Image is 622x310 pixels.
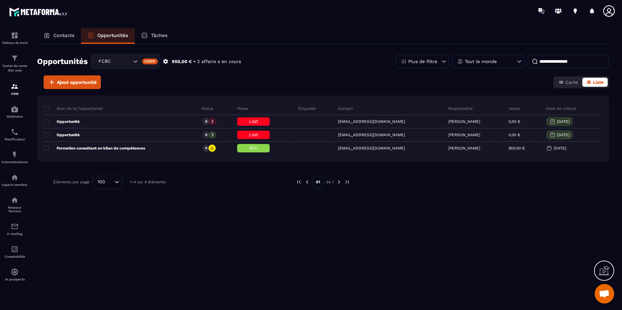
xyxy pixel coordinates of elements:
img: logo [9,6,68,18]
img: accountant [11,245,19,253]
p: [PERSON_NAME] [448,146,480,150]
a: Contacts [37,28,81,44]
p: Automatisations [2,160,28,164]
p: [PERSON_NAME] [448,133,480,137]
p: Comptabilité [2,255,28,258]
a: emailemailE-mailing [2,218,28,240]
span: Liste [593,80,604,85]
p: Planificateur [2,137,28,141]
input: Search for option [107,178,113,186]
img: next [336,179,342,185]
p: [DATE] [554,146,566,150]
p: 950,00 € [508,146,525,150]
p: 0 [205,146,207,150]
p: E-mailing [2,232,28,236]
a: formationformationTableau de bord [2,27,28,49]
p: IA prospects [2,278,28,281]
p: Valeur [508,106,521,111]
img: formation [11,83,19,90]
p: Formation consultant en bilan de compétences [44,146,145,151]
a: formationformationCRM [2,78,28,100]
p: Contact [338,106,353,111]
img: scheduler [11,128,19,136]
p: [DATE] [557,119,570,124]
p: Étiquette [298,106,316,111]
p: Statut [201,106,213,111]
p: Phase [237,106,248,111]
img: automations [11,174,19,181]
span: Lost [249,119,258,124]
h2: Opportunités [37,55,88,68]
img: next [344,179,350,185]
p: • [194,58,196,65]
p: Webinaire [2,115,28,118]
p: Responsable [448,106,473,111]
a: social-networksocial-networkRéseaux Sociaux [2,191,28,218]
span: Ajout opportunité [57,79,97,85]
p: Opportunité [44,132,80,137]
a: automationsautomationsAutomatisations [2,146,28,169]
p: Espace membre [2,183,28,187]
img: prev [296,179,302,185]
p: Opportunité [44,119,80,124]
p: CRM [2,92,28,96]
img: formation [11,54,19,62]
p: 950,00 € [172,58,192,65]
p: 0 [205,119,207,124]
span: FCBC [97,58,120,65]
span: Win [249,145,258,150]
p: Réseaux Sociaux [2,206,28,213]
button: Ajout opportunité [44,75,101,89]
img: email [11,223,19,230]
p: [PERSON_NAME] [448,119,480,124]
span: 100 [95,178,107,186]
input: Search for option [120,58,131,65]
p: Tâches [151,32,168,38]
p: 01 [312,176,324,188]
p: 0,00 € [508,119,520,124]
a: Ouvrir le chat [595,284,614,304]
p: Nom de la l'opportunité [44,106,102,111]
img: automations [11,268,19,276]
p: 0,00 € [508,133,520,137]
p: [DATE] [557,133,570,137]
img: prev [304,179,310,185]
span: Carte [565,80,578,85]
p: 2 affaire s en cours [197,58,241,65]
p: Tableau de bord [2,41,28,45]
p: Date de clôture [546,106,576,111]
img: automations [11,151,19,159]
p: 1-4 sur 4 éléments [130,180,166,184]
p: Opportunités [97,32,128,38]
p: Contacts [53,32,74,38]
a: Opportunités [81,28,135,44]
div: Search for option [93,174,122,189]
img: automations [11,105,19,113]
a: formationformationTunnel de vente Site web [2,49,28,78]
p: Tunnel de vente Site web [2,64,28,73]
a: automationsautomationsEspace membre [2,169,28,191]
p: 0 [205,133,207,137]
span: Lost [249,132,258,137]
p: Plus de filtre [408,59,437,64]
button: Carte [555,78,582,87]
a: accountantaccountantComptabilité [2,240,28,263]
p: Tout le monde [465,59,497,64]
a: automationsautomationsWebinaire [2,100,28,123]
a: schedulerschedulerPlanificateur [2,123,28,146]
img: formation [11,32,19,39]
img: social-network [11,196,19,204]
div: Créer [142,58,158,64]
p: de 1 [326,179,334,185]
div: Search for option [91,54,159,69]
button: Liste [582,78,608,87]
a: Tâches [135,28,174,44]
p: Éléments par page [53,180,89,184]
